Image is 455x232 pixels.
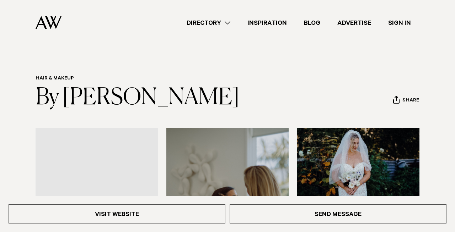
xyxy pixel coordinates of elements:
[36,87,240,109] a: By [PERSON_NAME]
[36,76,74,82] a: Hair & Makeup
[36,16,61,29] img: Auckland Weddings Logo
[329,18,380,28] a: Advertise
[380,18,419,28] a: Sign In
[295,18,329,28] a: Blog
[178,18,239,28] a: Directory
[402,98,419,104] span: Share
[239,18,295,28] a: Inspiration
[9,204,225,223] a: Visit Website
[393,95,419,106] button: Share
[230,204,446,223] a: Send Message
